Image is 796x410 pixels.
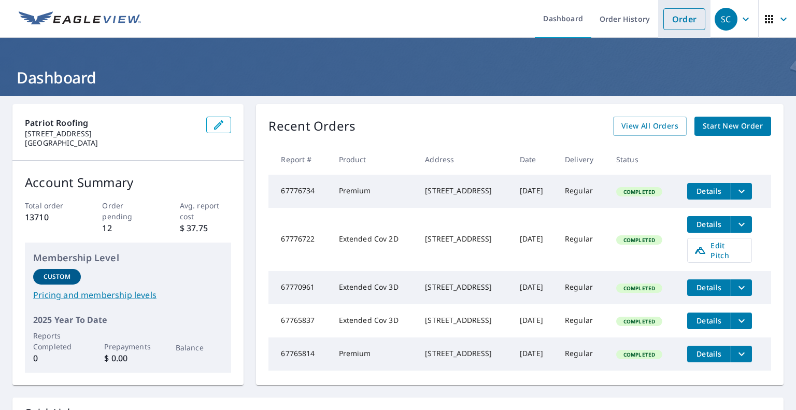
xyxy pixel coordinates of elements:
[25,211,77,223] p: 13710
[694,117,771,136] a: Start New Order
[104,352,152,364] p: $ 0.00
[557,144,608,175] th: Delivery
[268,208,330,271] td: 67776722
[33,314,223,326] p: 2025 Year To Date
[693,349,724,359] span: Details
[25,117,198,129] p: Patriot Roofing
[268,271,330,304] td: 67770961
[687,238,752,263] a: Edit Pitch
[693,186,724,196] span: Details
[25,200,77,211] p: Total order
[33,352,81,364] p: 0
[268,144,330,175] th: Report #
[557,271,608,304] td: Regular
[25,138,198,148] p: [GEOGRAPHIC_DATA]
[425,315,503,326] div: [STREET_ADDRESS]
[617,351,661,358] span: Completed
[425,186,503,196] div: [STREET_ADDRESS]
[731,216,752,233] button: filesDropdownBtn-67776722
[331,208,417,271] td: Extended Cov 2D
[44,272,70,281] p: Custom
[687,346,731,362] button: detailsBtn-67765814
[557,337,608,371] td: Regular
[693,316,724,326] span: Details
[613,117,687,136] a: View All Orders
[715,8,737,31] div: SC
[608,144,679,175] th: Status
[511,304,557,337] td: [DATE]
[425,234,503,244] div: [STREET_ADDRESS]
[511,337,557,371] td: [DATE]
[331,144,417,175] th: Product
[331,304,417,337] td: Extended Cov 3D
[617,285,661,292] span: Completed
[25,129,198,138] p: [STREET_ADDRESS]
[557,208,608,271] td: Regular
[557,304,608,337] td: Regular
[176,342,223,353] p: Balance
[33,251,223,265] p: Membership Level
[425,282,503,292] div: [STREET_ADDRESS]
[557,175,608,208] td: Regular
[268,175,330,208] td: 67776734
[693,282,724,292] span: Details
[268,117,356,136] p: Recent Orders
[33,330,81,352] p: Reports Completed
[617,318,661,325] span: Completed
[511,208,557,271] td: [DATE]
[417,144,511,175] th: Address
[268,337,330,371] td: 67765814
[511,175,557,208] td: [DATE]
[12,67,784,88] h1: Dashboard
[19,11,141,27] img: EV Logo
[180,200,232,222] p: Avg. report cost
[180,222,232,234] p: $ 37.75
[694,241,745,260] span: Edit Pitch
[268,304,330,337] td: 67765837
[693,219,724,229] span: Details
[331,175,417,208] td: Premium
[687,313,731,329] button: detailsBtn-67765837
[731,313,752,329] button: filesDropdownBtn-67765837
[731,183,752,200] button: filesDropdownBtn-67776734
[331,337,417,371] td: Premium
[102,200,154,222] p: Order pending
[511,144,557,175] th: Date
[621,120,678,133] span: View All Orders
[511,271,557,304] td: [DATE]
[331,271,417,304] td: Extended Cov 3D
[102,222,154,234] p: 12
[617,188,661,195] span: Completed
[687,279,731,296] button: detailsBtn-67770961
[663,8,705,30] a: Order
[731,279,752,296] button: filesDropdownBtn-67770961
[425,348,503,359] div: [STREET_ADDRESS]
[687,183,731,200] button: detailsBtn-67776734
[703,120,763,133] span: Start New Order
[25,173,231,192] p: Account Summary
[687,216,731,233] button: detailsBtn-67776722
[33,289,223,301] a: Pricing and membership levels
[104,341,152,352] p: Prepayments
[731,346,752,362] button: filesDropdownBtn-67765814
[617,236,661,244] span: Completed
